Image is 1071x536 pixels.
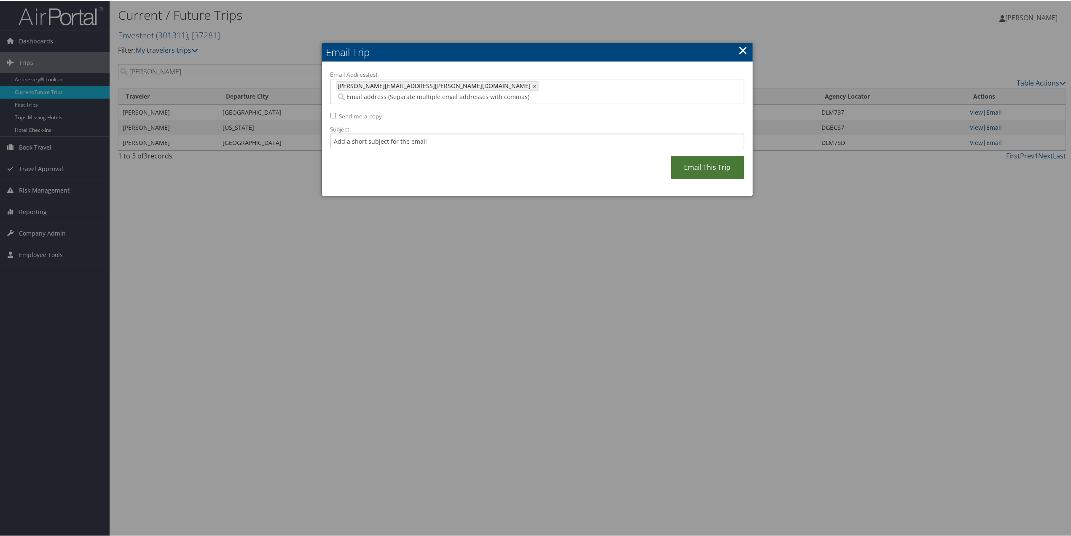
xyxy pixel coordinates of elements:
a: Email This Trip [671,155,744,178]
span: [PERSON_NAME][EMAIL_ADDRESS][PERSON_NAME][DOMAIN_NAME] [336,81,531,89]
a: × [533,81,539,89]
input: Email address (Separate multiple email addresses with commas) [336,92,633,100]
label: Send me a copy [339,111,382,120]
label: Subject: [330,124,744,133]
a: × [738,41,748,58]
label: Email Address(es): [330,70,744,78]
input: Add a short subject for the email [330,133,744,148]
h2: Email Trip [322,42,753,61]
